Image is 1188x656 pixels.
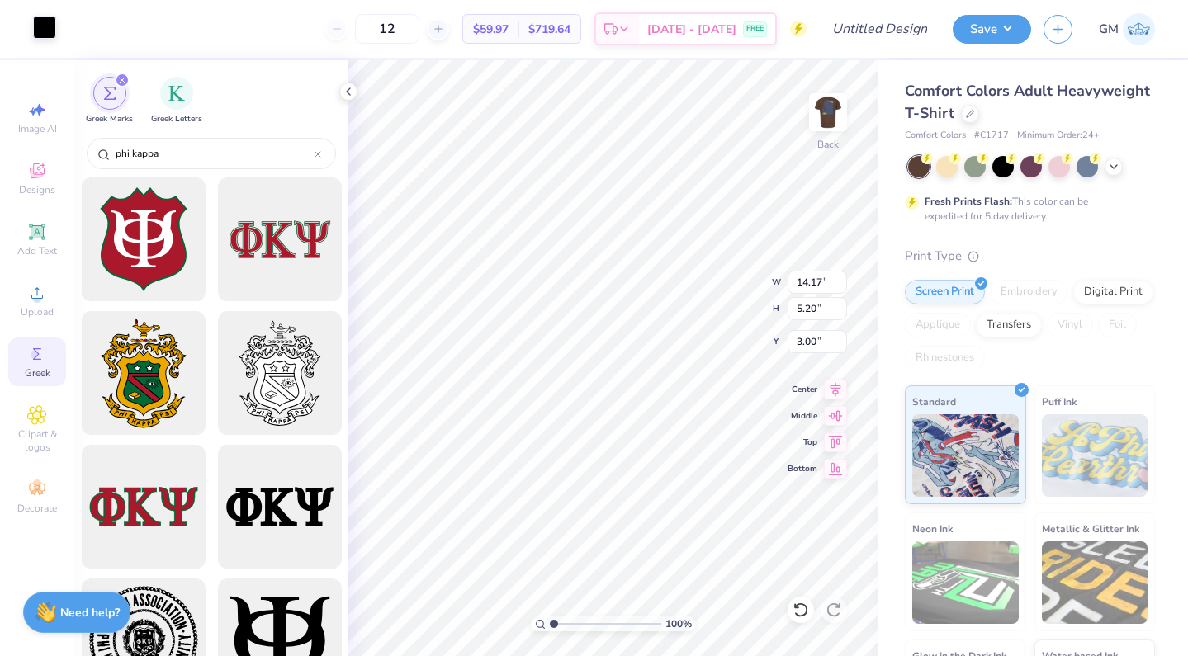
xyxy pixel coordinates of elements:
[746,23,764,35] span: FREE
[912,541,1019,624] img: Neon Ink
[905,346,985,370] div: Rhinestones
[21,305,54,319] span: Upload
[355,14,419,44] input: – –
[905,247,1155,266] div: Print Type
[17,502,57,515] span: Decorate
[1042,541,1148,624] img: Metallic & Glitter Ink
[17,244,57,257] span: Add Text
[817,137,839,152] div: Back
[819,12,940,45] input: Untitled Design
[905,81,1150,123] span: Comfort Colors Adult Heavyweight T-Shirt
[86,77,133,125] button: filter button
[953,15,1031,44] button: Save
[151,113,202,125] span: Greek Letters
[473,21,509,38] span: $59.97
[665,616,692,631] span: 100 %
[1047,313,1093,337] div: Vinyl
[925,195,1012,208] strong: Fresh Prints Flash:
[925,194,1128,224] div: This color can be expedited for 5 day delivery.
[1099,13,1155,45] a: GM
[151,77,202,125] div: filter for Greek Letters
[103,87,116,100] img: Greek Marks Image
[1099,20,1119,39] span: GM
[788,410,817,422] span: Middle
[528,21,570,38] span: $719.64
[1042,414,1148,497] img: Puff Ink
[1017,129,1100,143] span: Minimum Order: 24 +
[18,122,57,135] span: Image AI
[25,366,50,380] span: Greek
[788,437,817,448] span: Top
[60,605,120,621] strong: Need help?
[1123,13,1155,45] img: Gemma Mowatt
[168,85,185,101] img: Greek Letters Image
[86,113,133,125] span: Greek Marks
[905,313,971,337] div: Applique
[8,427,66,454] span: Clipart & logos
[788,384,817,395] span: Center
[1073,280,1153,304] div: Digital Print
[647,21,736,38] span: [DATE] - [DATE]
[1042,520,1139,537] span: Metallic & Glitter Ink
[912,393,956,410] span: Standard
[912,414,1019,497] img: Standard
[788,463,817,474] span: Bottom
[114,145,315,162] input: Try "Alpha"
[86,77,133,125] div: filter for Greek Marks
[974,129,1009,143] span: # C1717
[151,77,202,125] button: filter button
[812,96,845,129] img: Back
[1042,393,1077,410] span: Puff Ink
[976,313,1042,337] div: Transfers
[912,520,953,537] span: Neon Ink
[905,280,985,304] div: Screen Print
[905,129,966,143] span: Comfort Colors
[990,280,1068,304] div: Embroidery
[1098,313,1137,337] div: Foil
[19,183,55,196] span: Designs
